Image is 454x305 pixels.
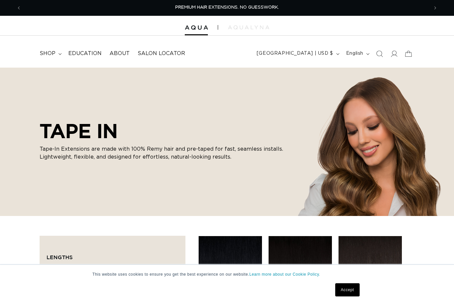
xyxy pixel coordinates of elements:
img: aqualyna.com [228,25,269,29]
a: About [106,46,134,61]
p: This website uses cookies to ensure you get the best experience on our website. [92,271,362,277]
summary: Search [372,46,387,61]
span: Lengths [47,254,73,260]
button: Previous announcement [12,2,26,14]
button: Next announcement [428,2,442,14]
h2: TAPE IN [40,119,290,142]
a: Education [64,46,106,61]
p: Tape-In Extensions are made with 100% Remy hair and pre-taped for fast, seamless installs. Lightw... [40,145,290,161]
span: [GEOGRAPHIC_DATA] | USD $ [257,50,333,57]
span: shop [40,50,55,57]
summary: shop [36,46,64,61]
span: English [346,50,363,57]
a: Accept [335,283,360,296]
a: Learn more about our Cookie Policy. [249,272,320,277]
button: [GEOGRAPHIC_DATA] | USD $ [253,47,342,60]
span: Education [68,50,102,57]
a: Salon Locator [134,46,189,61]
summary: Lengths (0 selected) [47,243,178,266]
span: Salon Locator [138,50,185,57]
img: Aqua Hair Extensions [185,25,208,30]
span: About [110,50,130,57]
span: PREMIUM HAIR EXTENSIONS. NO GUESSWORK. [175,5,279,10]
button: English [342,47,372,60]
